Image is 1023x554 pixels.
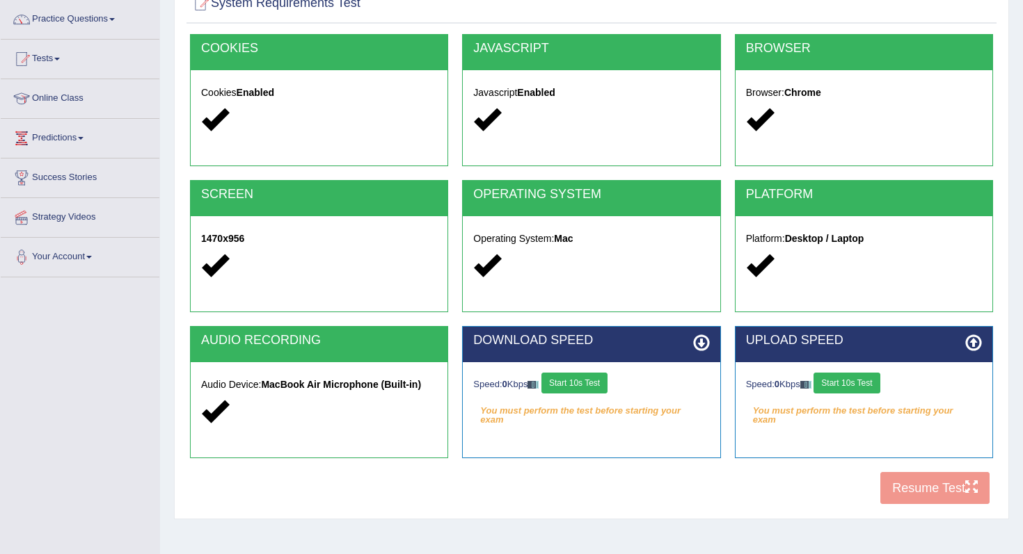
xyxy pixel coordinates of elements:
h5: Javascript [473,88,709,98]
h2: BROWSER [746,42,982,56]
h5: Platform: [746,234,982,244]
a: Strategy Videos [1,198,159,233]
h5: Operating System: [473,234,709,244]
img: ajax-loader-fb-connection.gif [800,381,811,389]
strong: Enabled [237,87,274,98]
h2: DOWNLOAD SPEED [473,334,709,348]
a: Online Class [1,79,159,114]
h5: Audio Device: [201,380,437,390]
h2: UPLOAD SPEED [746,334,982,348]
button: Start 10s Test [814,373,880,393]
strong: 1470x956 [201,233,244,244]
div: Speed: Kbps [473,373,709,397]
h5: Cookies [201,88,437,98]
em: You must perform the test before starting your exam [473,400,709,421]
button: Start 10s Test [541,373,608,393]
strong: Chrome [784,87,821,98]
em: You must perform the test before starting your exam [746,400,982,421]
a: Predictions [1,119,159,154]
h5: Browser: [746,88,982,98]
strong: Mac [554,233,573,244]
h2: JAVASCRIPT [473,42,709,56]
h2: AUDIO RECORDING [201,334,437,348]
a: Your Account [1,238,159,272]
h2: PLATFORM [746,188,982,202]
div: Speed: Kbps [746,373,982,397]
h2: COOKIES [201,42,437,56]
strong: Desktop / Laptop [785,233,864,244]
strong: 0 [775,379,779,389]
strong: MacBook Air Microphone (Built-in) [261,379,421,390]
strong: Enabled [517,87,555,98]
strong: 0 [502,379,507,389]
h2: SCREEN [201,188,437,202]
a: Tests [1,40,159,74]
h2: OPERATING SYSTEM [473,188,709,202]
a: Success Stories [1,158,159,193]
img: ajax-loader-fb-connection.gif [528,381,539,389]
